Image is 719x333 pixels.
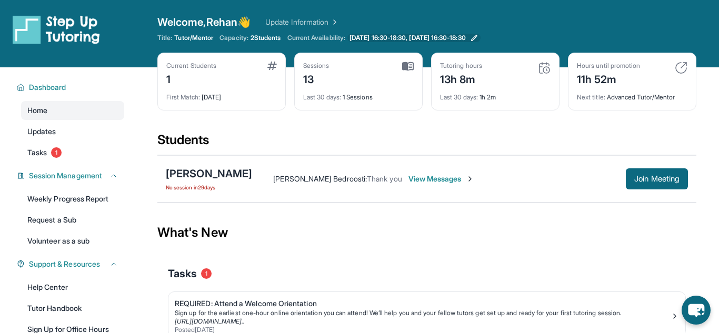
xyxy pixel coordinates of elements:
img: card [402,62,414,71]
div: [DATE] [166,87,277,102]
span: Support & Resources [29,259,100,269]
a: Request a Sub [21,210,124,229]
button: chat-button [682,296,711,325]
a: Updates [21,122,124,141]
div: 1h 2m [440,87,551,102]
div: 11h 52m [577,70,640,87]
div: Tutoring hours [440,62,482,70]
div: REQUIRED: Attend a Welcome Orientation [175,298,671,309]
img: card [538,62,551,74]
span: Tutor/Mentor [174,34,213,42]
button: Support & Resources [25,259,118,269]
div: Sessions [303,62,329,70]
span: Join Meeting [634,176,680,182]
span: Title: [157,34,172,42]
a: Tutor Handbook [21,299,124,318]
span: Current Availability: [287,34,345,42]
span: Last 30 days : [303,93,341,101]
span: Capacity: [219,34,248,42]
div: 1 Sessions [303,87,414,102]
a: Update Information [265,17,339,27]
button: Session Management [25,170,118,181]
div: 1 [166,70,216,87]
img: logo [13,15,100,44]
span: [DATE] 16:30-18:30, [DATE] 16:30-18:30 [349,34,466,42]
span: Dashboard [29,82,66,93]
div: 13 [303,70,329,87]
div: Sign up for the earliest one-hour online orientation you can attend! We’ll help you and your fell... [175,309,671,317]
img: card [675,62,687,74]
a: Volunteer as a sub [21,231,124,250]
a: [URL][DOMAIN_NAME].. [175,317,245,325]
button: Join Meeting [626,168,688,189]
div: Advanced Tutor/Mentor [577,87,687,102]
div: 13h 8m [440,70,482,87]
span: 2 Students [251,34,281,42]
img: Chevron Right [328,17,339,27]
span: Thank you [367,174,402,183]
span: 1 [201,268,212,279]
a: Home [21,101,124,120]
span: 1 [51,147,62,158]
span: Session Management [29,170,102,181]
img: Chevron-Right [466,175,474,183]
div: What's New [157,209,696,256]
a: Tasks1 [21,143,124,162]
span: Last 30 days : [440,93,478,101]
button: Dashboard [25,82,118,93]
div: [PERSON_NAME] [166,166,252,181]
span: Tasks [168,266,197,281]
span: Tasks [27,147,47,158]
div: Students [157,132,696,155]
div: Hours until promotion [577,62,640,70]
a: Help Center [21,278,124,297]
span: Welcome, Rehan 👋 [157,15,251,29]
span: First Match : [166,93,200,101]
span: [PERSON_NAME] Bedroosti : [273,174,367,183]
span: View Messages [408,174,474,184]
span: Next title : [577,93,605,101]
span: No session in 29 days [166,183,252,191]
a: [DATE] 16:30-18:30, [DATE] 16:30-18:30 [347,34,481,42]
img: card [267,62,277,70]
div: Current Students [166,62,216,70]
span: Updates [27,126,56,137]
a: Weekly Progress Report [21,189,124,208]
span: Home [27,105,47,116]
